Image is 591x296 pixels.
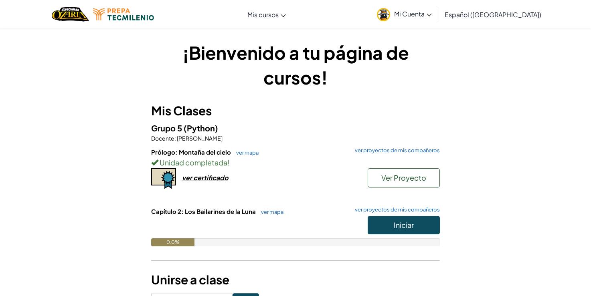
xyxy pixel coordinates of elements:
[151,102,440,120] h3: Mis Clases
[368,168,440,187] button: Ver Proyecto
[176,135,223,142] span: [PERSON_NAME]
[232,149,259,156] a: ver mapa
[445,10,541,19] span: Español ([GEOGRAPHIC_DATA])
[184,123,218,133] span: (Python)
[151,168,176,189] img: certificate-icon.png
[394,220,414,230] span: Iniciar
[174,135,176,142] span: :
[158,158,227,167] span: Unidad completada
[52,6,89,22] img: Home
[243,4,290,25] a: Mis cursos
[351,207,440,212] a: ver proyectos de mis compañeros
[257,209,283,215] a: ver mapa
[52,6,89,22] a: Ozaria by CodeCombat logo
[151,173,228,182] a: ver certificado
[368,216,440,234] button: Iniciar
[151,135,174,142] span: Docente
[151,123,184,133] span: Grupo 5
[441,4,545,25] a: Español ([GEOGRAPHIC_DATA])
[151,271,440,289] h3: Unirse a clase
[377,8,390,21] img: avatar
[247,10,279,19] span: Mis cursos
[182,173,228,182] div: ver certificado
[394,10,432,18] span: Mi Cuenta
[151,148,232,156] span: Prólogo: Montaña del cielo
[381,173,426,182] span: Ver Proyecto
[373,2,436,27] a: Mi Cuenta
[151,238,194,246] div: 0.0%
[93,8,154,20] img: Tecmilenio logo
[227,158,229,167] span: !
[151,207,257,215] span: Capítulo 2: Los Bailarines de la Luna
[151,40,440,90] h1: ¡Bienvenido a tu página de cursos!
[351,148,440,153] a: ver proyectos de mis compañeros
